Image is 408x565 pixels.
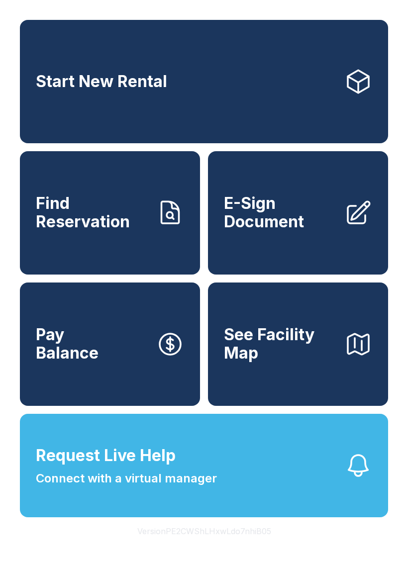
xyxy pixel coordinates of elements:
span: Pay Balance [36,326,99,362]
span: E-Sign Document [224,194,336,231]
a: PayBalance [20,282,200,406]
span: Find Reservation [36,194,148,231]
a: Find Reservation [20,151,200,275]
span: Connect with a virtual manager [36,470,217,487]
span: Start New Rental [36,73,167,91]
button: VersionPE2CWShLHxwLdo7nhiB05 [129,517,279,545]
span: Request Live Help [36,444,176,468]
a: Start New Rental [20,20,388,143]
button: See Facility Map [208,282,388,406]
button: Request Live HelpConnect with a virtual manager [20,414,388,517]
span: See Facility Map [224,326,336,362]
a: E-Sign Document [208,151,388,275]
